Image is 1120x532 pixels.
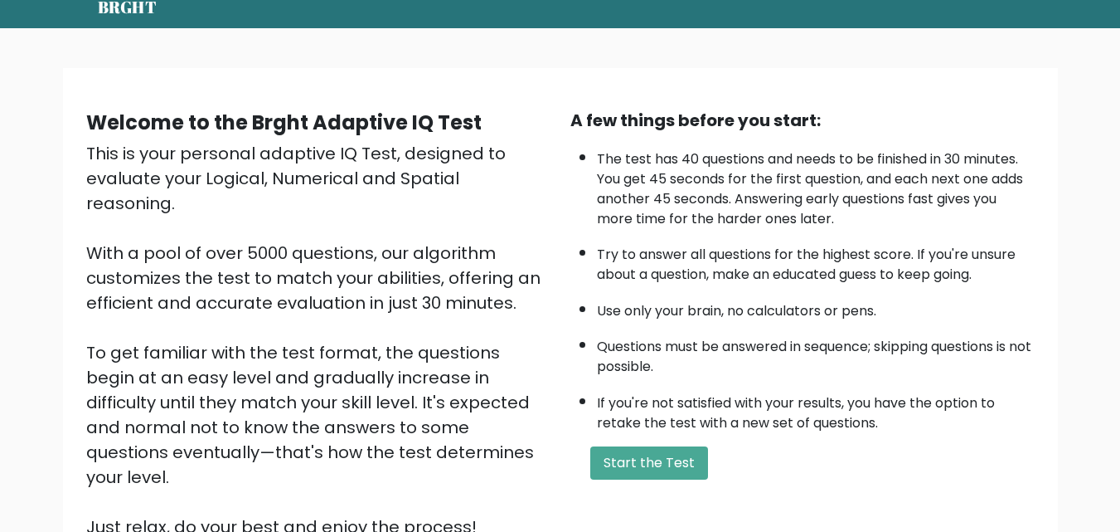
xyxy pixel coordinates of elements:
[570,108,1035,133] div: A few things before you start:
[597,237,1035,285] li: Try to answer all questions for the highest score. If you're unsure about a question, make an edu...
[597,385,1035,433] li: If you're not satisfied with your results, you have the option to retake the test with a new set ...
[597,141,1035,229] li: The test has 40 questions and needs to be finished in 30 minutes. You get 45 seconds for the firs...
[597,329,1035,377] li: Questions must be answered in sequence; skipping questions is not possible.
[597,293,1035,321] li: Use only your brain, no calculators or pens.
[590,447,708,480] button: Start the Test
[86,109,482,136] b: Welcome to the Brght Adaptive IQ Test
